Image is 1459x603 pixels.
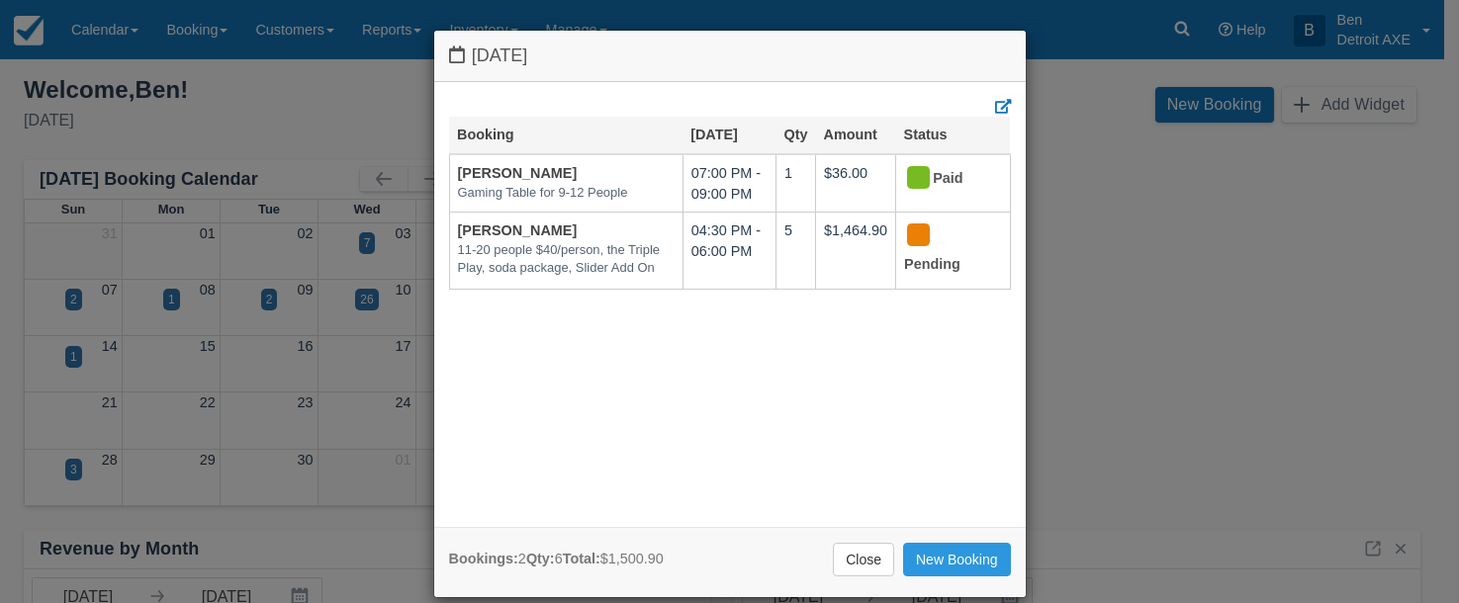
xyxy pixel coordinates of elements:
strong: Total: [563,551,600,566]
a: New Booking [903,543,1011,576]
strong: Bookings: [449,551,518,566]
td: 04:30 PM - 06:00 PM [683,213,775,290]
div: Pending [904,220,984,281]
em: 11-20 people $40/person, the Triple Play, soda package, Slider Add On [458,241,675,278]
td: 07:00 PM - 09:00 PM [683,154,775,213]
td: 1 [776,154,816,213]
a: [DATE] [690,127,738,142]
em: Gaming Table for 9-12 People [458,184,675,203]
div: Paid [904,163,984,195]
a: Booking [457,127,514,142]
a: Status [904,127,948,142]
a: Amount [824,127,877,142]
strong: Qty: [526,551,555,566]
h4: [DATE] [449,45,1011,66]
div: 2 6 $1,500.90 [449,549,664,569]
a: Qty [784,127,808,142]
a: Close [833,543,894,576]
a: [PERSON_NAME] [458,222,578,238]
td: $1,464.90 [816,213,896,290]
a: [PERSON_NAME] [458,165,578,181]
td: 5 [776,213,816,290]
td: $36.00 [816,154,896,213]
